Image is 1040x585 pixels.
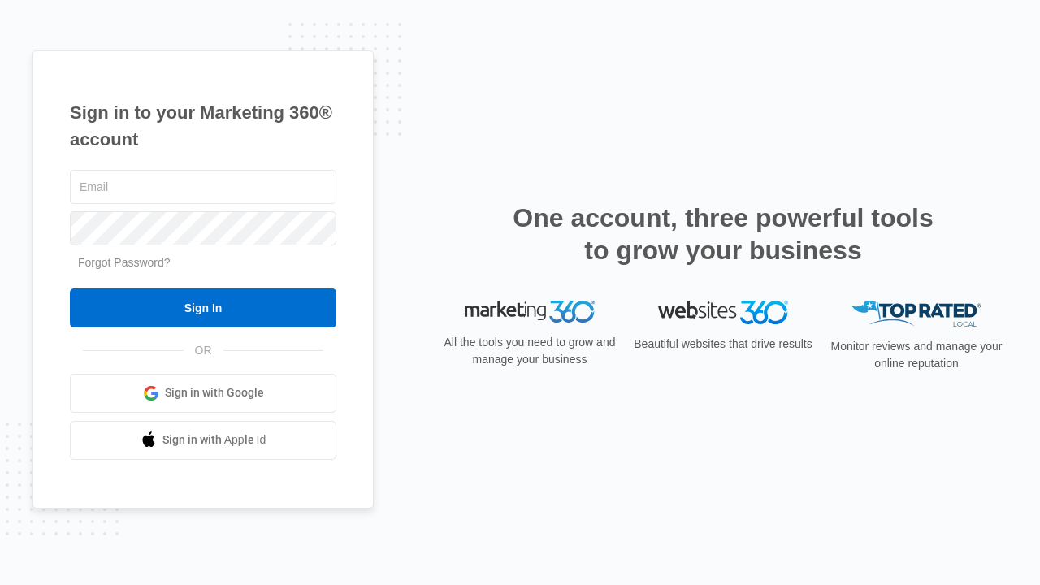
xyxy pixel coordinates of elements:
[508,201,938,266] h2: One account, three powerful tools to grow your business
[70,288,336,327] input: Sign In
[825,338,1007,372] p: Monitor reviews and manage your online reputation
[632,336,814,353] p: Beautiful websites that drive results
[70,99,336,153] h1: Sign in to your Marketing 360® account
[70,421,336,460] a: Sign in with Apple Id
[78,256,171,269] a: Forgot Password?
[439,334,621,368] p: All the tools you need to grow and manage your business
[658,301,788,324] img: Websites 360
[851,301,981,327] img: Top Rated Local
[165,384,264,401] span: Sign in with Google
[70,170,336,204] input: Email
[162,431,266,448] span: Sign in with Apple Id
[465,301,595,323] img: Marketing 360
[184,342,223,359] span: OR
[70,374,336,413] a: Sign in with Google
